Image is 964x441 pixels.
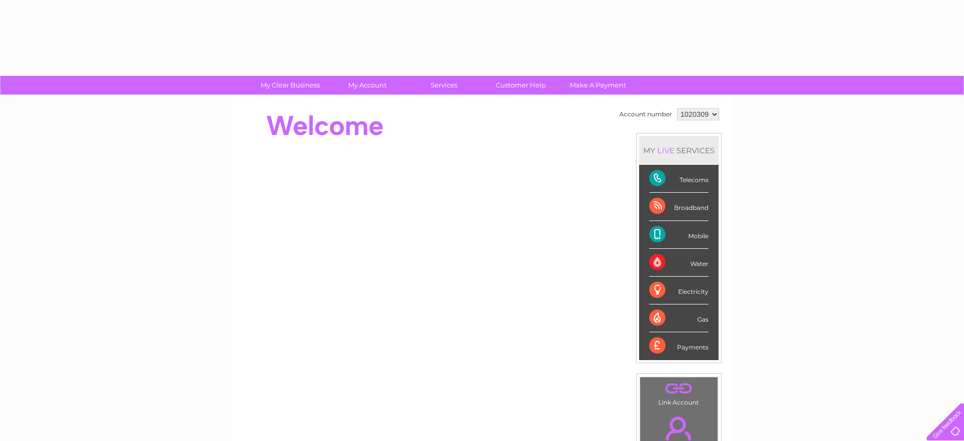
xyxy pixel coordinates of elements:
td: Account number [617,106,675,123]
a: Services [402,76,486,95]
div: Electricity [649,277,708,304]
div: MY SERVICES [639,136,719,165]
a: My Clear Business [248,76,332,95]
a: My Account [325,76,409,95]
a: . [643,380,715,398]
td: Link Account [640,377,718,409]
a: Customer Help [479,76,563,95]
div: Mobile [649,221,708,249]
div: Broadband [649,193,708,221]
div: Telecoms [649,165,708,193]
a: Make A Payment [556,76,640,95]
div: Payments [649,332,708,360]
div: Gas [649,304,708,332]
div: LIVE [655,146,677,155]
div: Water [649,249,708,277]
